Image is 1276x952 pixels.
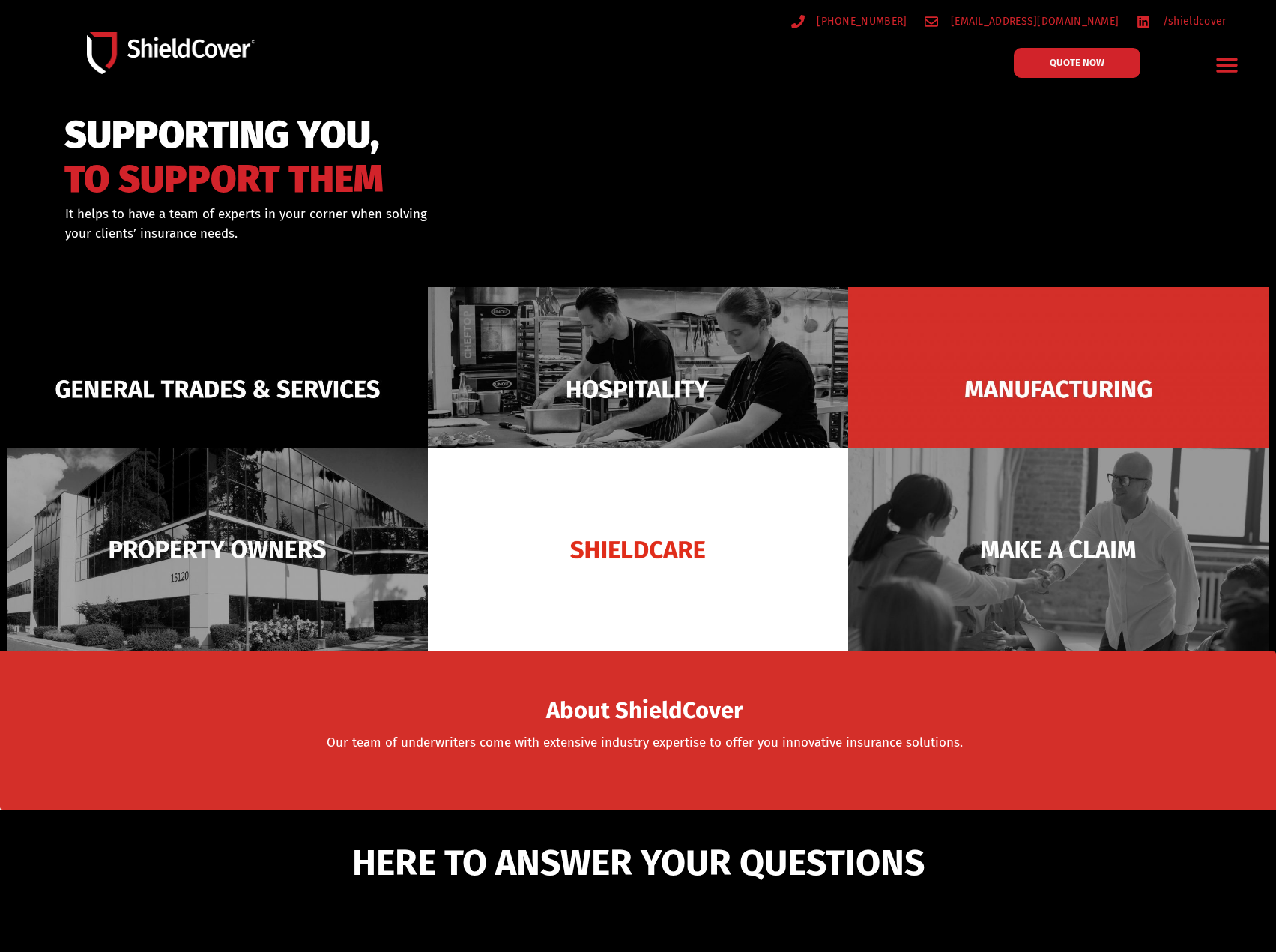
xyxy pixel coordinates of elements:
[87,32,255,73] img: Shield-Cover-Underwriting-Australia-logo-full
[1159,12,1227,31] span: /shieldcover
[925,12,1119,31] a: [EMAIL_ADDRESS][DOMAIN_NAME]
[791,12,907,31] a: [PHONE_NUMBER]
[64,120,384,151] span: SUPPORTING YOU,
[947,12,1119,31] span: [EMAIL_ADDRESS][DOMAIN_NAME]
[1209,47,1245,82] div: Menu Toggle
[65,205,715,243] div: It helps to have a team of experts in your corner when solving
[65,224,715,244] p: your clients’ insurance needs.
[546,702,743,720] span: About ShieldCover
[1014,48,1140,78] a: QUOTE NOW
[327,735,963,750] a: Our team of underwriters come with extensive industry expertise to offer you innovative insurance...
[813,12,907,31] span: [PHONE_NUMBER]
[1137,12,1226,31] a: /shieldcover
[546,706,743,721] a: About ShieldCover
[1050,58,1104,67] span: QUOTE NOW
[191,845,1084,881] h5: HERE TO ANSWER YOUR QUESTIONS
